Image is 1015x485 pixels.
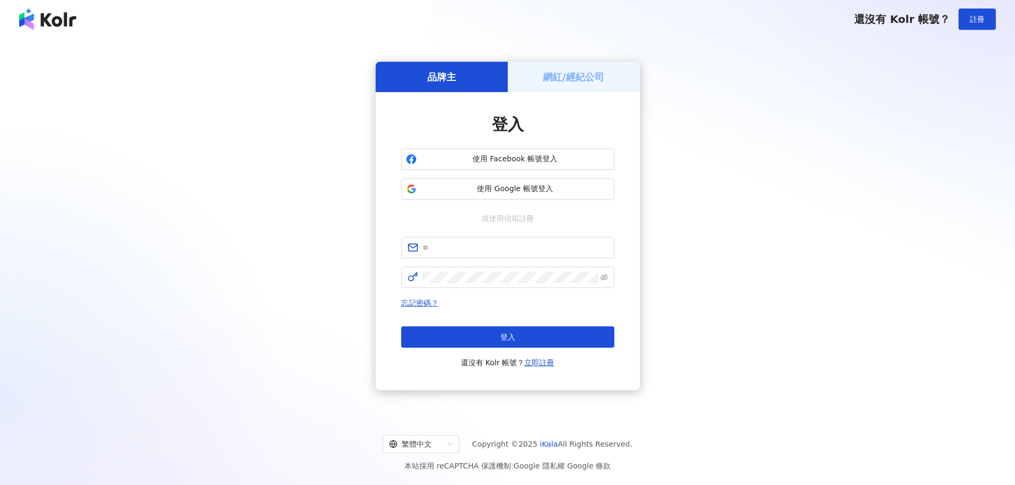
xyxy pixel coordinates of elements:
[959,9,996,30] button: 註冊
[404,459,611,472] span: 本站採用 reCAPTCHA 保護機制
[389,435,443,453] div: 繁體中文
[401,326,614,348] button: 登入
[565,462,567,470] span: |
[600,274,608,281] span: eye-invisible
[401,299,439,307] a: 忘記密碼？
[421,154,610,165] span: 使用 Facebook 帳號登入
[540,440,558,448] a: iKala
[421,184,610,194] span: 使用 Google 帳號登入
[401,149,614,170] button: 使用 Facebook 帳號登入
[492,115,524,134] span: 登入
[567,462,611,470] a: Google 條款
[524,358,554,367] a: 立即註冊
[514,462,565,470] a: Google 隱私權
[500,333,515,341] span: 登入
[970,15,985,23] span: 註冊
[461,356,555,369] span: 還沒有 Kolr 帳號？
[401,178,614,200] button: 使用 Google 帳號登入
[472,438,632,450] span: Copyright © 2025 All Rights Reserved.
[427,70,456,84] h5: 品牌主
[854,13,950,26] span: 還沒有 Kolr 帳號？
[511,462,514,470] span: |
[543,70,604,84] h5: 網紅/經紀公司
[19,9,76,30] img: logo
[474,212,541,224] span: 或使用信箱註冊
